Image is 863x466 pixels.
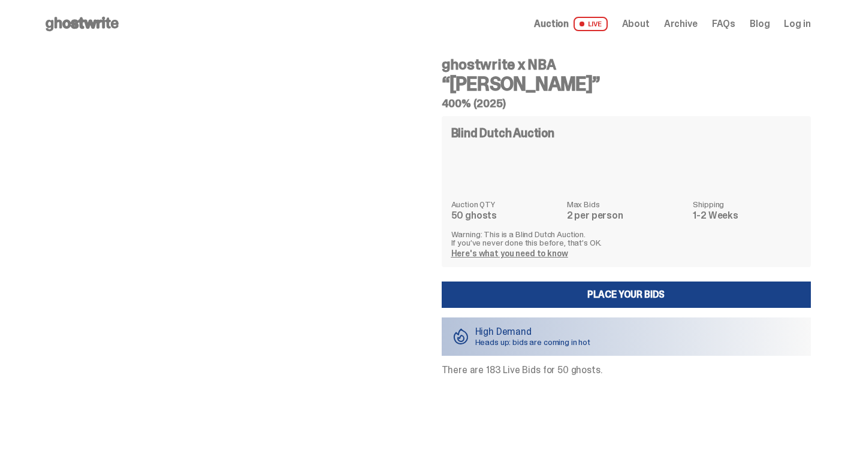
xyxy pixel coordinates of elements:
h4: Blind Dutch Auction [451,127,554,139]
a: FAQs [712,19,735,29]
a: About [622,19,650,29]
a: Log in [784,19,810,29]
p: Heads up: bids are coming in hot [475,338,591,346]
a: Place your Bids [442,282,811,308]
dt: Max Bids [567,200,686,208]
p: High Demand [475,327,591,337]
p: There are 183 Live Bids for 50 ghosts. [442,365,811,375]
a: Here's what you need to know [451,248,568,259]
p: Warning: This is a Blind Dutch Auction. If you’ve never done this before, that’s OK. [451,230,801,247]
span: LIVE [574,17,608,31]
span: Auction [534,19,569,29]
h5: 400% (2025) [442,98,811,109]
dd: 50 ghosts [451,211,560,220]
dt: Auction QTY [451,200,560,208]
dt: Shipping [693,200,801,208]
h3: “[PERSON_NAME]” [442,74,811,93]
dd: 1-2 Weeks [693,211,801,220]
h4: ghostwrite x NBA [442,58,811,72]
a: Archive [664,19,698,29]
a: Auction LIVE [534,17,607,31]
dd: 2 per person [567,211,686,220]
a: Blog [750,19,770,29]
